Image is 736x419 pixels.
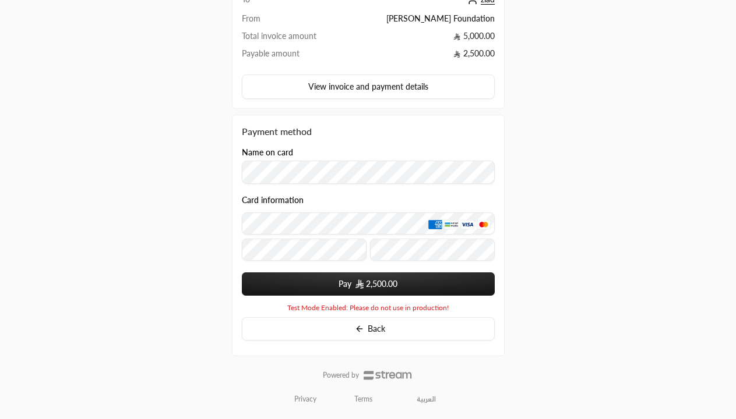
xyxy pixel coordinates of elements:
div: Name on card [242,148,495,184]
div: Payment method [242,125,495,139]
td: From [242,13,345,30]
span: Test Mode Enabled: Please do not use in production! [287,303,449,313]
a: العربية [410,389,442,410]
img: Visa [460,219,474,229]
span: Back [368,325,385,333]
legend: Card information [242,196,304,205]
img: MasterCard [477,219,491,229]
span: 2,500.00 [366,278,397,290]
input: CVC [370,239,495,261]
button: View invoice and payment details [242,74,495,99]
label: Name on card [242,148,293,157]
button: Pay SAR2,500.00 [242,272,495,296]
input: Expiry date [242,239,367,261]
button: Back [242,317,495,340]
td: 2,500.00 [344,48,494,65]
div: Card information [242,196,495,265]
img: AMEX [428,219,442,229]
td: Payable amount [242,48,345,65]
a: Terms [354,395,372,404]
td: Total invoice amount [242,30,345,48]
input: Credit Card [242,212,495,235]
img: MADA [444,219,458,229]
p: Powered by [323,371,359,380]
img: SAR [355,279,364,289]
td: 5,000.00 [344,30,494,48]
td: [PERSON_NAME] Foundation [344,13,494,30]
a: Privacy [294,395,316,404]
